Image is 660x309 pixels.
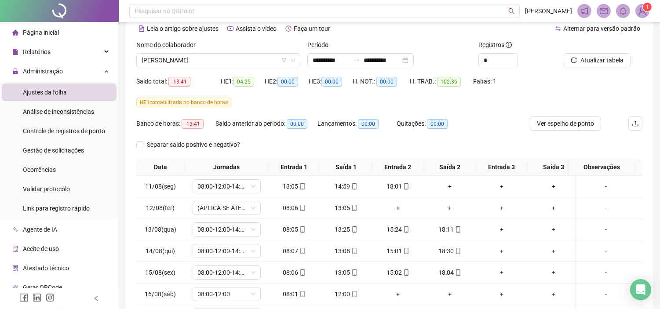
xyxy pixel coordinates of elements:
[580,246,632,256] div: -
[272,289,317,299] div: 08:01
[299,226,306,233] span: mobile
[619,7,627,15] span: bell
[376,268,420,277] div: 15:02
[299,269,306,276] span: mobile
[636,4,649,18] img: 75865
[46,293,55,302] span: instagram
[23,48,51,55] span: Relatórios
[324,289,368,299] div: 12:00
[353,57,360,64] span: to
[321,77,342,87] span: 00:00
[12,68,18,74] span: lock
[23,185,70,193] span: Validar protocolo
[376,182,420,191] div: 18:01
[272,268,317,277] div: 08:06
[479,225,524,234] div: +
[580,225,632,234] div: -
[23,29,59,36] span: Página inicial
[12,284,18,291] span: qrcode
[376,203,420,213] div: +
[307,40,334,50] label: Período
[580,289,632,299] div: -
[473,78,496,85] span: Faltas: 1
[227,25,233,32] span: youtube
[145,291,176,298] span: 16/08(sáb)
[580,7,588,15] span: notification
[143,140,244,149] span: Separar saldo positivo e negativo?
[251,248,256,254] span: down
[427,289,472,299] div: +
[146,204,175,211] span: 12/08(ter)
[454,248,461,254] span: mobile
[437,77,461,87] span: 102:36
[281,58,287,63] span: filter
[479,268,524,277] div: +
[23,89,67,96] span: Ajustes da folha
[528,159,580,176] th: Saída 3
[427,182,472,191] div: +
[376,289,420,299] div: +
[410,76,473,87] div: H. TRAB.:
[563,25,640,32] span: Alternar para versão padrão
[299,291,306,297] span: mobile
[236,25,277,32] span: Assista o vídeo
[427,246,472,256] div: 18:30
[427,203,472,213] div: +
[537,119,594,128] span: Ver espelho de ponto
[12,29,18,36] span: home
[142,54,295,67] span: FABIANA DOS SANTOS SILVA SANTANA
[146,247,175,254] span: 14/08(qui)
[268,159,320,176] th: Entrada 1
[23,265,69,272] span: Atestado técnico
[146,269,176,276] span: 15/08(sex)
[479,246,524,256] div: +
[23,205,90,212] span: Link para registro rápido
[397,119,460,129] div: Quitações:
[320,159,372,176] th: Saída 1
[508,8,515,15] span: search
[402,226,409,233] span: mobile
[136,40,201,50] label: Nome do colaborador
[402,248,409,254] span: mobile
[372,159,424,176] th: Entrada 2
[23,108,94,115] span: Análise de inconsistências
[23,127,105,135] span: Controle de registros de ponto
[324,182,368,191] div: 14:59
[531,225,576,234] div: +
[299,183,306,189] span: mobile
[479,203,524,213] div: +
[531,289,576,299] div: +
[198,266,255,279] span: 08:00-12:00-14:00-18:00
[198,180,255,193] span: 08:00-12:00-14:00-18:00
[299,205,306,211] span: mobile
[600,7,608,15] span: mail
[265,76,309,87] div: HE 2:
[221,76,265,87] div: HE 1:
[136,119,215,129] div: Banco de horas:
[272,182,317,191] div: 13:05
[478,40,512,50] span: Registros
[198,223,255,236] span: 08:00-12:00-14:00-18:00
[23,147,84,154] span: Gestão de solicitações
[427,119,448,129] span: 00:00
[350,269,357,276] span: mobile
[402,269,409,276] span: mobile
[23,226,57,233] span: Agente de IA
[12,49,18,55] span: file
[358,119,379,129] span: 00:00
[251,227,256,232] span: down
[272,225,317,234] div: 08:05
[317,119,397,129] div: Lançamentos:
[145,183,176,190] span: 11/08(seg)
[572,162,631,172] span: Observações
[324,225,368,234] div: 13:25
[506,42,512,48] span: info-circle
[19,293,28,302] span: facebook
[530,116,601,131] button: Ver espelho de ponto
[350,248,357,254] span: mobile
[136,98,231,107] span: contabilizada no banco de horas
[580,268,632,277] div: -
[93,295,99,302] span: left
[424,159,476,176] th: Saída 2
[198,287,255,301] span: 08:00-12:00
